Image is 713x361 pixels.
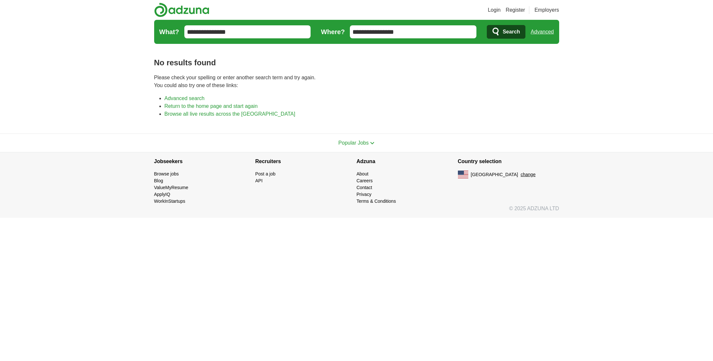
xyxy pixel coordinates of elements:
a: Privacy [357,192,372,197]
a: Return to the home page and start again [165,103,258,109]
a: Browse all live results across the [GEOGRAPHIC_DATA] [165,111,295,117]
a: Careers [357,178,373,183]
h1: No results found [154,57,559,69]
span: [GEOGRAPHIC_DATA] [471,171,518,178]
a: Register [506,6,525,14]
span: Search [503,25,520,38]
a: WorkInStartups [154,199,185,204]
a: Post a job [255,171,276,176]
button: Search [487,25,525,39]
a: Browse jobs [154,171,179,176]
a: Advanced search [165,96,205,101]
a: Blog [154,178,163,183]
a: ApplyIQ [154,192,170,197]
button: change [521,171,535,178]
img: toggle icon [370,142,375,145]
div: © 2025 ADZUNA LTD [149,205,564,218]
a: Terms & Conditions [357,199,396,204]
a: Login [488,6,500,14]
a: API [255,178,263,183]
p: Please check your spelling or enter another search term and try again. You could also try one of ... [154,74,559,89]
img: Adzuna logo [154,3,209,17]
a: Contact [357,185,372,190]
h4: Country selection [458,152,559,171]
img: US flag [458,171,468,178]
a: ValueMyResume [154,185,189,190]
span: Popular Jobs [338,140,369,146]
label: Where? [321,27,345,37]
label: What? [159,27,179,37]
a: About [357,171,369,176]
a: Employers [535,6,559,14]
a: Advanced [531,25,554,38]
